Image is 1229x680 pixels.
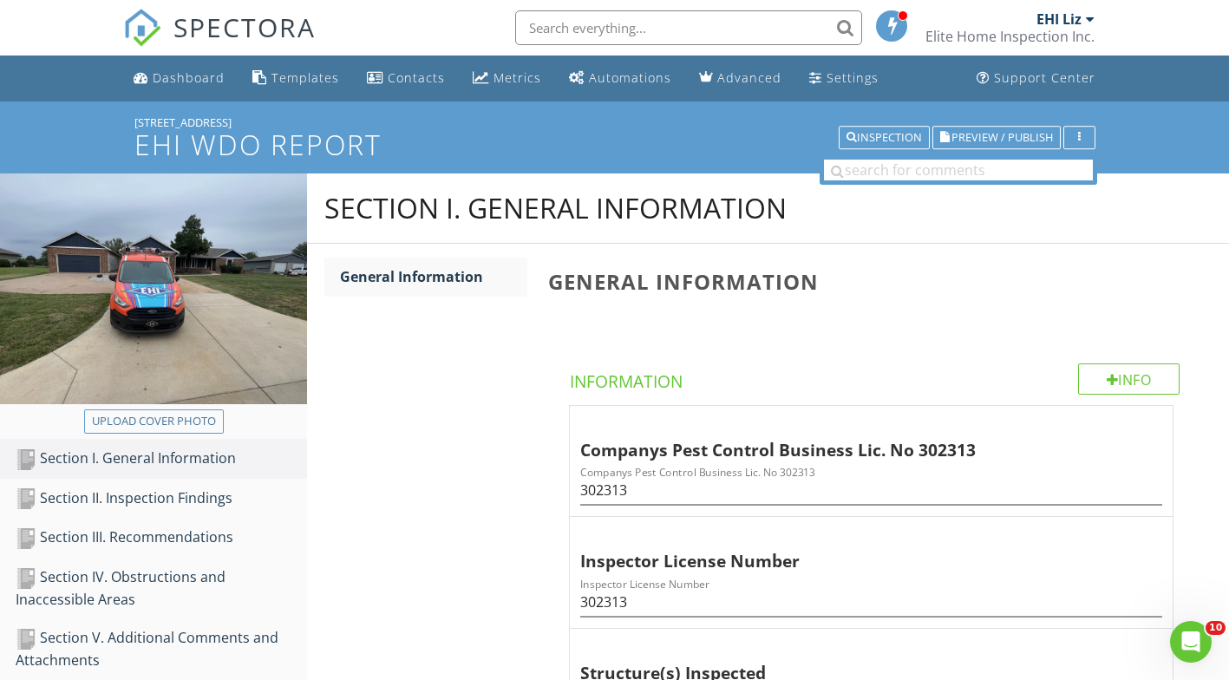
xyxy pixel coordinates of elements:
[16,487,307,510] div: Section II. Inspection Findings
[245,62,346,95] a: Templates
[1036,10,1082,28] div: EHI Liz
[925,28,1095,45] div: Elite Home Inspection Inc.
[123,23,316,60] a: SPECTORA
[824,160,1093,180] input: search for comments
[388,69,445,86] div: Contacts
[515,10,862,45] input: Search everything...
[84,409,224,434] button: Upload cover photo
[692,62,788,95] a: Advanced
[153,69,225,86] div: Dashboard
[271,69,339,86] div: Templates
[360,62,452,95] a: Contacts
[827,69,879,86] div: Settings
[340,266,527,287] div: General Information
[173,9,316,45] span: SPECTORA
[548,270,1201,293] h3: General Information
[994,69,1095,86] div: Support Center
[580,413,1134,463] div: Companys Pest Control Business Lic. No 302313
[580,524,1134,574] div: Inspector License Number
[134,129,1095,160] h1: EHI WDO Report
[16,627,307,670] div: Section V. Additional Comments and Attachments
[839,128,930,144] a: Inspection
[580,588,1162,617] input: Inspector License Number
[932,126,1061,150] button: Preview / Publish
[134,115,1095,129] div: [STREET_ADDRESS]
[92,413,216,430] div: Upload cover photo
[932,128,1061,144] a: Preview / Publish
[16,526,307,549] div: Section III. Recommendations
[802,62,886,95] a: Settings
[951,132,1053,143] span: Preview / Publish
[589,69,671,86] div: Automations
[839,126,930,150] button: Inspection
[127,62,232,95] a: Dashboard
[847,132,922,144] div: Inspection
[123,9,161,47] img: The Best Home Inspection Software - Spectora
[1206,621,1226,635] span: 10
[494,69,541,86] div: Metrics
[970,62,1102,95] a: Support Center
[562,62,678,95] a: Automations (Basic)
[466,62,548,95] a: Metrics
[570,363,1180,393] h4: Information
[1078,363,1180,395] div: Info
[16,448,307,470] div: Section I. General Information
[16,566,307,610] div: Section IV. Obstructions and Inaccessible Areas
[717,69,781,86] div: Advanced
[1170,621,1212,663] iframe: Intercom live chat
[324,191,787,226] div: Section I. General Information
[580,476,1162,505] input: Companys Pest Control Business Lic. No 302313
